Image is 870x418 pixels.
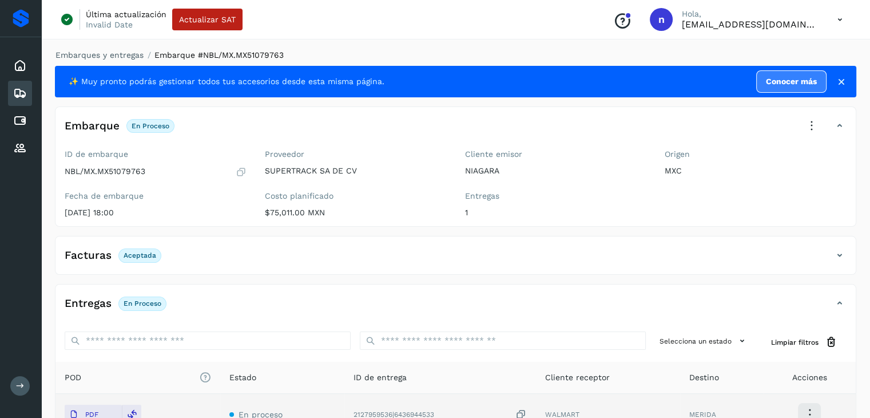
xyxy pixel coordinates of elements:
label: Proveedor [265,149,447,159]
label: Entregas [465,191,647,201]
p: SUPERTRACK SA DE CV [265,166,447,176]
p: Aceptada [124,251,156,259]
h4: Facturas [65,249,112,262]
button: Actualizar SAT [172,9,243,30]
p: NIAGARA [465,166,647,176]
p: Última actualización [86,9,166,19]
a: Embarques y entregas [55,50,144,60]
button: Selecciona un estado [655,332,753,350]
div: EntregasEn proceso [55,294,856,322]
span: Limpiar filtros [771,337,819,348]
span: ID de entrega [353,372,407,384]
span: Embarque #NBL/MX.MX51079763 [154,50,284,60]
label: Origen [665,149,847,159]
div: Embarques [8,81,32,106]
nav: breadcrumb [55,49,856,61]
div: Cuentas por pagar [8,108,32,133]
p: [DATE] 18:00 [65,208,247,218]
span: Actualizar SAT [179,15,236,23]
p: $75,011.00 MXN [265,208,447,218]
a: Conocer más [756,70,827,93]
p: 1 [465,208,647,218]
label: Fecha de embarque [65,191,247,201]
div: FacturasAceptada [55,246,856,274]
span: Destino [689,372,719,384]
p: Hola, [682,9,819,19]
button: Limpiar filtros [762,332,847,353]
span: ✨ Muy pronto podrás gestionar todos tus accesorios desde esta misma página. [69,76,384,88]
p: En proceso [132,122,169,130]
div: Proveedores [8,136,32,161]
p: niagara+prod@solvento.mx [682,19,819,30]
label: ID de embarque [65,149,247,159]
span: Cliente receptor [545,372,610,384]
h4: Entregas [65,297,112,310]
label: Cliente emisor [465,149,647,159]
span: Acciones [792,372,827,384]
div: EmbarqueEn proceso [55,116,856,145]
span: POD [65,372,211,384]
p: MXC [665,166,847,176]
h4: Embarque [65,120,120,133]
label: Costo planificado [265,191,447,201]
p: En proceso [124,299,161,307]
p: NBL/MX.MX51079763 [65,167,145,176]
p: Invalid Date [86,19,133,30]
span: Estado [229,372,256,384]
div: Inicio [8,53,32,78]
